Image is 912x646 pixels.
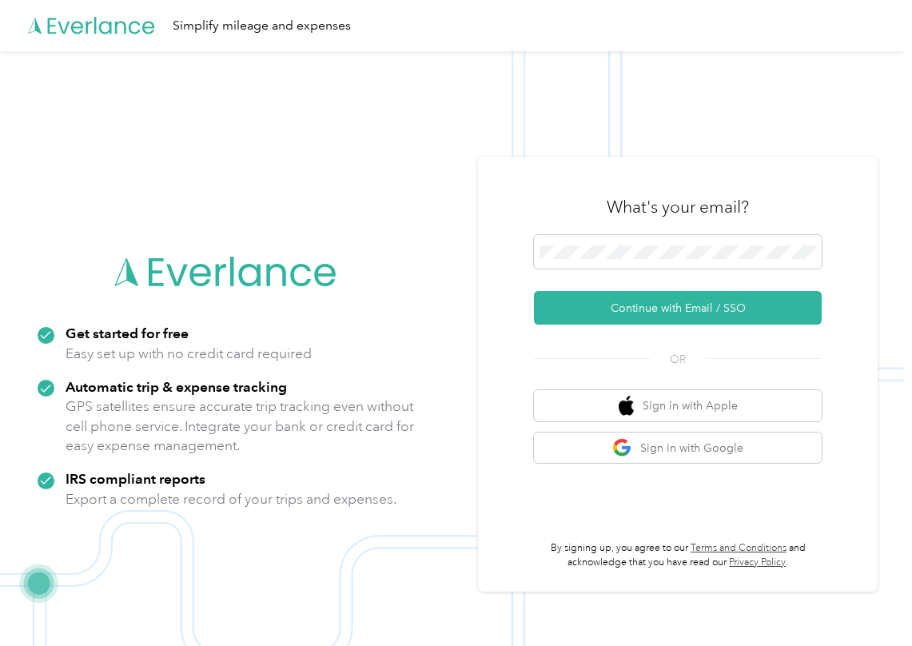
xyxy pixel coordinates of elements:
img: apple logo [619,396,635,416]
h3: What's your email? [607,196,749,218]
strong: Get started for free [66,325,189,341]
iframe: Everlance-gr Chat Button Frame [822,556,912,646]
img: google logo [612,438,632,458]
a: Privacy Policy [729,556,786,568]
p: Easy set up with no credit card required [66,344,312,364]
p: By signing up, you agree to our and acknowledge that you have read our . [534,541,822,569]
button: apple logoSign in with Apple [534,390,822,421]
strong: IRS compliant reports [66,470,205,487]
strong: Automatic trip & expense tracking [66,378,287,395]
p: GPS satellites ensure accurate trip tracking even without cell phone service. Integrate your bank... [66,397,415,456]
button: Continue with Email / SSO [534,291,822,325]
a: Terms and Conditions [691,542,787,554]
span: OR [650,351,706,368]
p: Export a complete record of your trips and expenses. [66,489,396,509]
div: Simplify mileage and expenses [173,16,351,36]
button: google logoSign in with Google [534,433,822,464]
